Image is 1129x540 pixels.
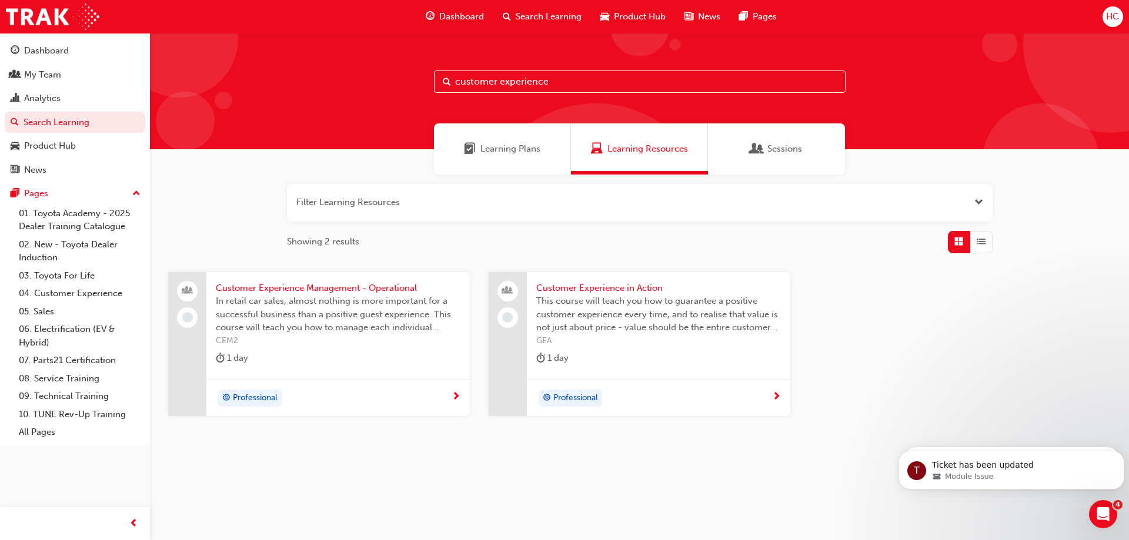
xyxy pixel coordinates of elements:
[14,351,145,370] a: 07. Parts21 Certification
[536,351,545,365] span: duration-icon
[591,5,675,29] a: car-iconProduct Hub
[24,68,61,82] div: My Team
[14,204,145,236] a: 01. Toyota Academy - 2025 Dealer Training Catalogue
[503,9,511,24] span: search-icon
[1089,500,1117,528] iframe: Intercom live chat
[1106,10,1119,24] span: HC
[434,71,846,93] input: Search...
[607,142,688,156] span: Learning Resources
[222,391,231,406] span: target-icon
[434,123,571,175] a: Learning PlansLearning Plans
[14,267,145,285] a: 03. Toyota For Life
[536,334,781,348] span: GEA
[489,272,790,417] a: Customer Experience in ActionThis course will teach you how to guarantee a positive customer expe...
[5,64,145,86] a: My Team
[730,5,786,29] a: pages-iconPages
[24,44,69,58] div: Dashboard
[894,426,1129,508] iframe: Intercom notifications message
[502,312,513,323] span: learningRecordVerb_NONE-icon
[614,10,666,24] span: Product Hub
[233,391,278,405] span: Professional
[183,283,192,298] span: people-icon
[14,320,145,351] a: 06. Electrification (EV & Hybrid)
[168,272,470,417] a: Customer Experience Management - OperationalIn retail car sales, almost nothing is more important...
[24,92,61,105] div: Analytics
[536,294,781,334] span: This course will teach you how to guarantee a positive customer experience every time, and to rea...
[480,142,540,156] span: Learning Plans
[5,88,145,109] a: Analytics
[954,235,963,249] span: Grid
[11,165,19,176] span: news-icon
[684,9,693,24] span: news-icon
[11,141,19,152] span: car-icon
[452,392,460,403] span: next-icon
[24,187,48,200] div: Pages
[516,10,582,24] span: Search Learning
[24,163,46,177] div: News
[14,387,145,405] a: 09. Technical Training
[14,405,145,424] a: 10. TUNE Rev-Up Training
[5,112,145,133] a: Search Learning
[11,70,19,81] span: people-icon
[426,9,435,24] span: guage-icon
[14,284,145,303] a: 04. Customer Experience
[5,135,145,157] a: Product Hub
[1103,6,1123,27] button: HC
[14,370,145,388] a: 08. Service Training
[416,5,493,29] a: guage-iconDashboard
[675,5,730,29] a: news-iconNews
[739,9,748,24] span: pages-icon
[216,351,225,365] span: duration-icon
[5,159,145,181] a: News
[6,4,99,30] img: Trak
[464,142,476,156] span: Learning Plans
[182,312,193,323] span: learningRecordVerb_NONE-icon
[24,139,76,153] div: Product Hub
[11,118,19,128] span: search-icon
[751,142,763,156] span: Sessions
[1113,500,1123,509] span: 4
[571,123,708,175] a: Learning ResourcesLearning Resources
[5,183,145,204] button: Pages
[129,516,138,531] span: prev-icon
[216,334,460,348] span: CEM2
[977,235,986,249] span: List
[14,423,145,441] a: All Pages
[767,142,802,156] span: Sessions
[553,391,598,405] span: Professional
[443,75,451,89] span: Search
[216,351,248,365] div: 1 day
[698,10,720,24] span: News
[591,142,603,156] span: Learning Resources
[14,303,145,321] a: 05. Sales
[600,9,609,24] span: car-icon
[11,189,19,199] span: pages-icon
[11,93,19,104] span: chart-icon
[5,40,145,62] a: Dashboard
[493,5,591,29] a: search-iconSearch Learning
[14,236,145,267] a: 02. New - Toyota Dealer Induction
[11,46,19,56] span: guage-icon
[772,392,781,403] span: next-icon
[287,235,359,249] span: Showing 2 results
[543,391,551,406] span: target-icon
[5,38,145,183] button: DashboardMy TeamAnalyticsSearch LearningProduct HubNews
[439,10,484,24] span: Dashboard
[216,281,460,295] span: Customer Experience Management - Operational
[708,123,845,175] a: SessionsSessions
[503,283,512,298] span: people-icon
[132,186,141,202] span: up-icon
[216,294,460,334] span: In retail car sales, almost nothing is more important for a successful business than a positive g...
[974,196,983,209] button: Open the filter
[536,281,781,295] span: Customer Experience in Action
[753,10,777,24] span: Pages
[536,351,569,365] div: 1 day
